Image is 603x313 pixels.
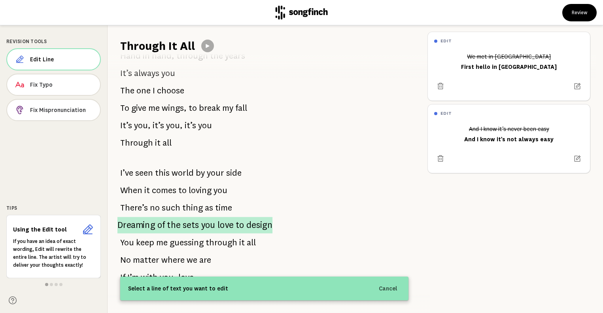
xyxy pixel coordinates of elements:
span: all [163,135,172,151]
h6: edit [440,38,452,44]
span: No [120,252,131,268]
span: through [176,48,208,64]
span: you [201,217,215,233]
span: in [143,48,150,64]
span: Select a line of text you want to edit [128,284,228,293]
span: Hand [120,48,141,64]
span: it’s [153,118,164,133]
span: my [222,100,233,116]
span: you [161,65,175,81]
span: to [189,100,197,116]
span: no [150,200,160,216]
span: seen [135,165,153,181]
h1: Through It All [120,38,195,54]
span: Dreaming [117,217,155,233]
div: Revision Tools [6,38,101,45]
span: I’ve [120,165,133,181]
span: you, [166,118,183,133]
span: thing [182,200,203,216]
span: You [120,235,134,250]
span: this [155,165,170,181]
span: are [199,252,211,268]
button: Fix Mispronunciation [6,99,101,121]
span: you, [160,269,176,285]
span: the [210,48,223,64]
span: to [236,217,244,233]
span: Fix Mispronunciation [30,106,94,114]
h6: Using the Edit tool [13,226,78,233]
span: To [120,100,129,116]
span: comes [152,182,176,198]
span: as [205,200,213,216]
span: to [178,182,187,198]
span: you [214,182,227,198]
span: where [161,252,185,268]
span: When [120,182,142,198]
span: design [246,217,272,233]
span: If [120,269,125,285]
p: If you have an idea of exact wording, Edit will rewrite the entire line. The artist will try to d... [13,237,94,269]
span: Fix Typo [30,81,94,89]
span: all [247,235,256,250]
span: years [225,48,245,64]
span: by [196,165,205,181]
span: always [134,65,159,81]
button: Fix Typo [6,74,101,96]
h6: edit [440,111,452,116]
span: love [217,217,233,233]
div: Tips [6,205,101,212]
span: time [215,200,232,216]
span: There’s [120,200,148,216]
span: the [167,217,180,233]
span: me [156,235,168,250]
span: side [226,165,242,181]
span: It’s [120,65,132,81]
span: fall [235,100,247,116]
span: it [144,182,150,198]
span: hand, [152,48,174,64]
span: it [155,135,161,151]
span: me [148,100,160,116]
span: it’s [185,118,196,133]
span: I [153,83,155,99]
span: matter [133,252,159,268]
span: you [198,118,212,133]
span: break [199,100,220,116]
span: keep [136,235,154,250]
span: It’s [120,118,132,133]
span: guessing [170,235,204,250]
span: world [172,165,194,181]
span: loving [189,182,212,198]
span: sets [183,217,199,233]
button: Review [562,4,597,21]
span: give [131,100,146,116]
button: Cancel [374,281,402,296]
span: through [206,235,237,250]
span: with [141,269,158,285]
span: love [178,269,194,285]
span: of [157,217,165,233]
span: your [207,165,224,181]
span: choose [157,83,184,99]
span: we [187,252,197,268]
span: I’m [127,269,139,285]
button: Edit Line [6,48,101,70]
span: The [120,83,134,99]
span: you, [134,118,151,133]
span: such [162,200,180,216]
span: wings, [162,100,187,116]
span: one [136,83,151,99]
span: it [239,235,245,250]
span: Through [120,135,153,151]
span: Edit Line [30,55,94,63]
